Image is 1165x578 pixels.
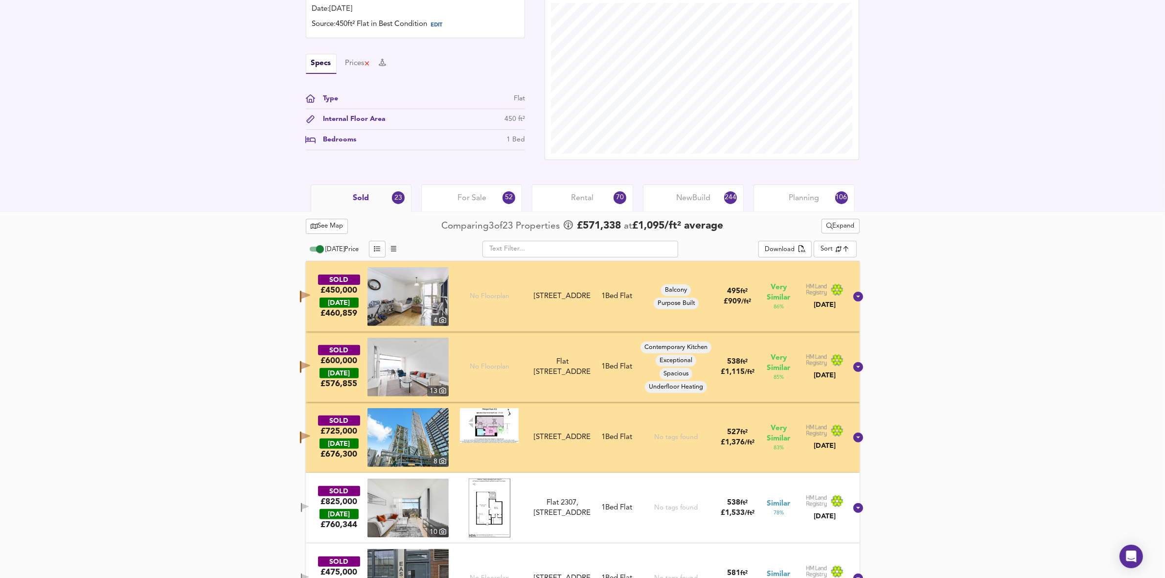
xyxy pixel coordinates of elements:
[740,288,748,295] span: ft²
[806,441,844,451] div: [DATE]
[774,444,784,452] span: 83 %
[530,498,594,519] div: Flat 2307, 2 Principal Place, EC2A 2FE
[514,93,525,104] div: Flat
[727,570,740,577] span: 581
[806,370,844,380] div: [DATE]
[318,416,360,426] div: SOLD
[431,23,443,28] span: EDIT
[767,282,791,303] span: Very Similar
[534,291,591,301] div: [STREET_ADDRESS]
[504,114,525,124] div: 450 ft²
[312,4,519,15] div: Date: [DATE]
[367,267,449,326] img: property thumbnail
[457,193,486,204] span: For Sale
[431,456,449,467] div: 8
[534,357,591,378] div: Flat [STREET_ADDRESS]
[624,222,632,231] span: at
[470,292,509,301] span: No Floorplan
[320,509,359,519] div: [DATE]
[745,510,754,516] span: / ft²
[765,244,795,255] div: Download
[367,408,449,467] a: property thumbnail 8
[482,241,678,257] input: Text Filter...
[345,58,370,69] button: Prices
[676,193,710,204] span: New Build
[806,565,844,578] img: Land Registry
[320,285,357,296] div: £450,000
[427,386,449,396] div: 13
[656,356,696,365] span: Exceptional
[660,370,692,378] span: Spacious
[506,135,525,145] div: 1 Bed
[826,221,855,232] span: Expand
[724,191,737,204] div: 244
[320,567,357,578] div: £475,000
[306,473,860,543] div: SOLD£825,000 [DATE]£760,344property thumbnail 10 FloorplanFlat 2307, [STREET_ADDRESS]1Bed FlatNo ...
[367,408,449,467] img: property thumbnail
[727,499,740,507] span: 538
[806,283,844,296] img: Land Registry
[645,381,707,393] div: Underfloor Heating
[740,570,748,577] span: ft²
[392,191,405,204] div: 23
[852,502,864,514] svg: Show Details
[469,479,510,537] img: Floorplan
[460,408,519,443] img: Floorplan
[745,439,754,446] span: / ft²
[822,219,860,234] div: split button
[721,369,754,376] span: £ 1,115
[306,261,860,332] div: SOLD£450,000 [DATE]£460,859property thumbnail 4 No Floorplan[STREET_ADDRESS]1Bed FlatBalconyPurpo...
[306,402,860,473] div: SOLD£725,000 [DATE]£676,300property thumbnail 8 Floorplan[STREET_ADDRESS]1Bed FlatNo tags found52...
[316,93,339,104] div: Type
[806,424,844,437] img: Land Registry
[320,426,357,437] div: £725,000
[530,432,594,442] div: Flat 906, 2 Principal Place, EC2A 2FB
[571,193,594,204] span: Rental
[789,193,819,204] span: Planning
[318,556,360,567] div: SOLD
[601,362,632,372] div: 1 Bed Flat
[656,355,696,367] div: Exceptional
[767,499,791,509] span: Similar
[661,286,691,295] span: Balcony
[660,368,692,380] div: Spacious
[806,511,844,521] div: [DATE]
[427,527,449,537] div: 10
[312,19,519,32] div: Source: 450ft² Flat in Best Condition
[727,429,740,436] span: 527
[320,308,357,319] span: £ 460,859
[534,498,591,519] div: Flat 2307, [STREET_ADDRESS]
[320,355,357,366] div: £600,000
[367,479,449,537] img: property thumbnail
[852,361,864,373] svg: Show Details
[758,241,812,257] button: Download
[721,509,754,517] span: £ 1,533
[320,449,357,460] span: £ 676,300
[806,300,844,310] div: [DATE]
[601,291,632,301] div: 1 Bed Flat
[852,432,864,443] svg: Show Details
[316,114,386,124] div: Internal Floor Area
[741,299,751,305] span: / ft²
[320,439,359,449] div: [DATE]
[318,345,360,355] div: SOLD
[318,275,360,285] div: SOLD
[320,378,357,389] span: £ 576,855
[316,135,357,145] div: Bedrooms
[835,191,848,204] div: 106
[306,54,337,74] button: Specs
[601,432,632,442] div: 1 Bed Flat
[640,343,711,352] span: Contemporary Kitchen
[320,298,359,308] div: [DATE]
[326,246,359,253] span: [DATE] Price
[727,358,740,366] span: 538
[654,503,698,512] div: No tags found
[745,369,754,375] span: / ft²
[614,191,626,204] div: 70
[740,500,748,506] span: ft²
[1119,545,1143,568] div: Open Intercom Messenger
[767,353,791,373] span: Very Similar
[367,479,449,537] a: property thumbnail 10
[320,368,359,378] div: [DATE]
